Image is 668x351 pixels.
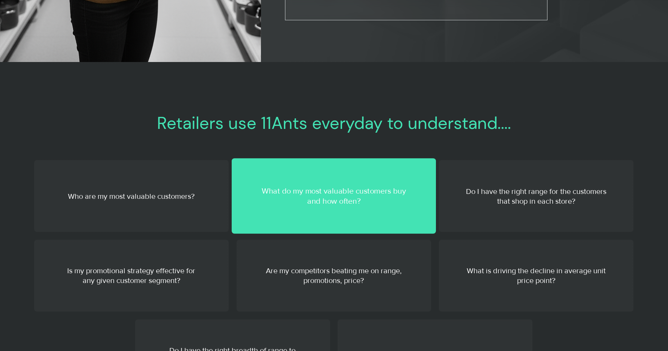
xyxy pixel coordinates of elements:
span: Retailers use 11Ants everyday to understand.... [157,112,511,134]
p: What is driving the decline in average unit price point? [466,266,607,285]
p: Do I have the right range for the customers that shop in each store? [466,186,607,206]
p: What do my most valuable customers buy and how often? [259,186,408,206]
p: Is my promotional strategy effective for any given customer segment? [61,266,202,285]
p: Are my competitors beating me on range, promotions, price? [263,266,404,285]
p: Who are my most valuable customers? [61,191,202,201]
